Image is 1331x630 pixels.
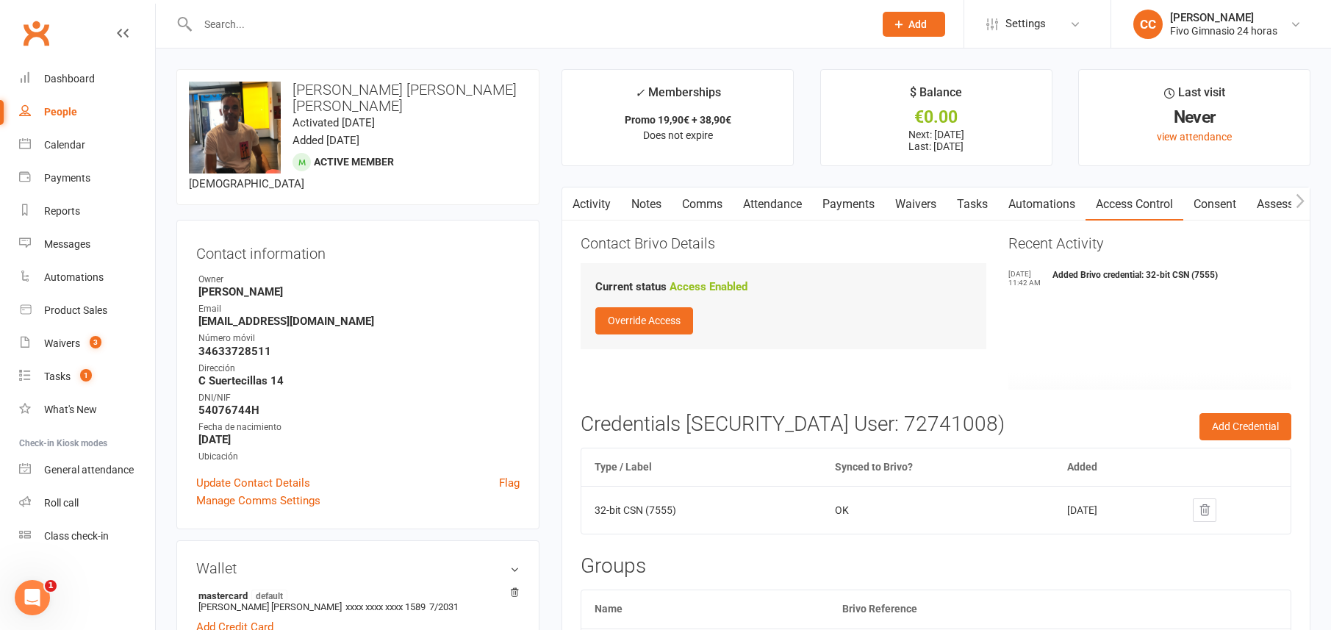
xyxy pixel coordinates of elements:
div: General attendance [44,464,134,476]
a: Flag [499,474,520,492]
i: ✓ [635,86,645,100]
a: Comms [672,187,733,221]
time: Added [DATE] [293,134,359,147]
a: Access Control [1086,187,1183,221]
div: Ubicación [198,450,520,464]
h3: Wallet [196,560,520,576]
strong: Current status [595,280,667,293]
a: Payments [19,162,155,195]
a: Tasks 1 [19,360,155,393]
strong: [DATE] [198,433,520,446]
span: [DEMOGRAPHIC_DATA] [189,177,304,190]
div: Reports [44,205,80,217]
div: Waivers [44,337,80,349]
th: Synced to Brivo? [822,448,1054,486]
strong: Access Enabled [670,280,747,293]
span: 3 [90,336,101,348]
span: Does not expire [643,129,713,141]
div: Owner [198,273,520,287]
div: Roll call [44,497,79,509]
div: What's New [44,404,97,415]
div: Calendar [44,139,85,151]
th: Type / Label [581,448,822,486]
strong: [PERSON_NAME] [198,285,520,298]
div: Never [1092,110,1296,125]
a: Tasks [947,187,998,221]
a: Clubworx [18,15,54,51]
time: Activated [DATE] [293,116,375,129]
a: Reports [19,195,155,228]
a: Activity [562,187,621,221]
strong: [EMAIL_ADDRESS][DOMAIN_NAME] [198,315,520,328]
a: General attendance kiosk mode [19,454,155,487]
a: What's New [19,393,155,426]
div: Fivo Gimnasio 24 horas [1170,24,1277,37]
th: Added [1054,448,1180,486]
a: Update Contact Details [196,474,310,492]
div: CC [1133,10,1163,39]
a: Manage Comms Settings [196,492,320,509]
td: OK [822,486,1054,534]
div: Last visit [1164,83,1225,110]
span: 7/2031 [429,601,459,612]
li: [PERSON_NAME] [PERSON_NAME] [196,587,520,615]
div: Email [198,302,520,316]
div: Payments [44,172,90,184]
span: 1 [45,580,57,592]
h3: Recent Activity [1008,235,1291,251]
div: DNI/NIF [198,391,520,405]
div: People [44,106,77,118]
div: Automations [44,271,104,283]
div: Fecha de nacimiento [198,420,520,434]
input: Search... [193,14,864,35]
div: Messages [44,238,90,250]
div: $ Balance [910,83,962,110]
li: Added Brivo credential: 32-bit CSN (7555) [1008,270,1291,290]
span: default [251,590,287,601]
h3: Credentials [SECURITY_DATA] User: 72741008) [581,413,1291,436]
div: Número móvil [198,332,520,346]
strong: 54076744H [198,404,520,417]
div: Product Sales [44,304,107,316]
strong: Promo 19,90€ + 38,90€ [625,114,731,126]
h3: [PERSON_NAME] [PERSON_NAME] [PERSON_NAME] [189,82,527,114]
strong: mastercard [198,590,512,601]
img: image1755081753.png [189,82,281,173]
span: Active member [314,156,394,168]
a: Automations [19,261,155,294]
span: 1 [80,369,92,382]
a: Product Sales [19,294,155,327]
h3: Groups [581,555,1291,578]
div: Dirección [198,362,520,376]
a: Attendance [733,187,812,221]
a: Consent [1183,187,1246,221]
div: [PERSON_NAME] [1170,11,1277,24]
h3: Contact Brivo Details [581,235,986,251]
td: 32-bit CSN (7555) [581,486,822,534]
a: Dashboard [19,62,155,96]
div: Class check-in [44,530,109,542]
a: Calendar [19,129,155,162]
time: [DATE] 11:42 AM [1008,270,1045,287]
span: Add [908,18,927,30]
a: Automations [998,187,1086,221]
div: Memberships [635,83,721,110]
span: Settings [1005,7,1046,40]
p: Next: [DATE] Last: [DATE] [834,129,1038,152]
strong: C Suertecillas 14 [198,374,520,387]
a: Roll call [19,487,155,520]
a: People [19,96,155,129]
th: Brivo Reference [829,590,1291,628]
div: Dashboard [44,73,95,85]
h3: Contact information [196,240,520,262]
button: Add [883,12,945,37]
a: Waivers [885,187,947,221]
a: view attendance [1157,131,1232,143]
a: Class kiosk mode [19,520,155,553]
a: Payments [812,187,885,221]
td: [DATE] [1054,486,1180,534]
a: Notes [621,187,672,221]
div: Tasks [44,371,71,382]
a: Messages [19,228,155,261]
iframe: Intercom live chat [15,580,50,615]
